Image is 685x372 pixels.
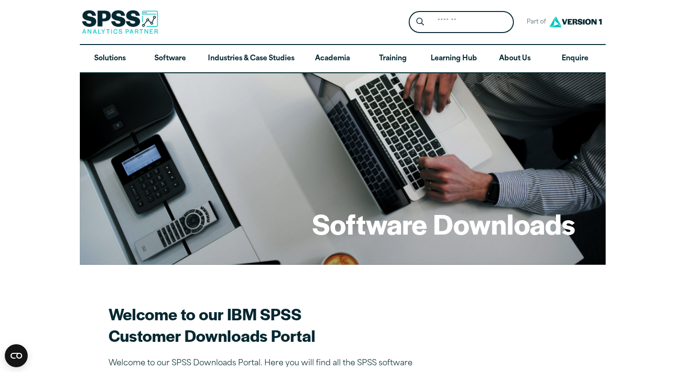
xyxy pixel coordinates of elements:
svg: Search magnifying glass icon [416,18,424,26]
div: CookieBot Widget Contents [5,344,28,367]
img: SPSS Analytics Partner [82,10,158,34]
a: Academia [302,45,362,73]
a: Enquire [545,45,605,73]
a: Industries & Case Studies [200,45,302,73]
button: Open CMP widget [5,344,28,367]
form: Site Header Search Form [409,11,514,34]
a: Solutions [80,45,140,73]
a: Software [140,45,200,73]
a: About Us [485,45,545,73]
img: Version1 Logo [547,13,604,31]
a: Training [362,45,423,73]
a: Learning Hub [423,45,485,73]
svg: CookieBot Widget Icon [5,344,28,367]
nav: Desktop version of site main menu [80,45,606,73]
button: Search magnifying glass icon [411,13,429,31]
h1: Software Downloads [312,205,575,242]
span: Part of [522,15,547,29]
h2: Welcome to our IBM SPSS Customer Downloads Portal [109,303,443,346]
